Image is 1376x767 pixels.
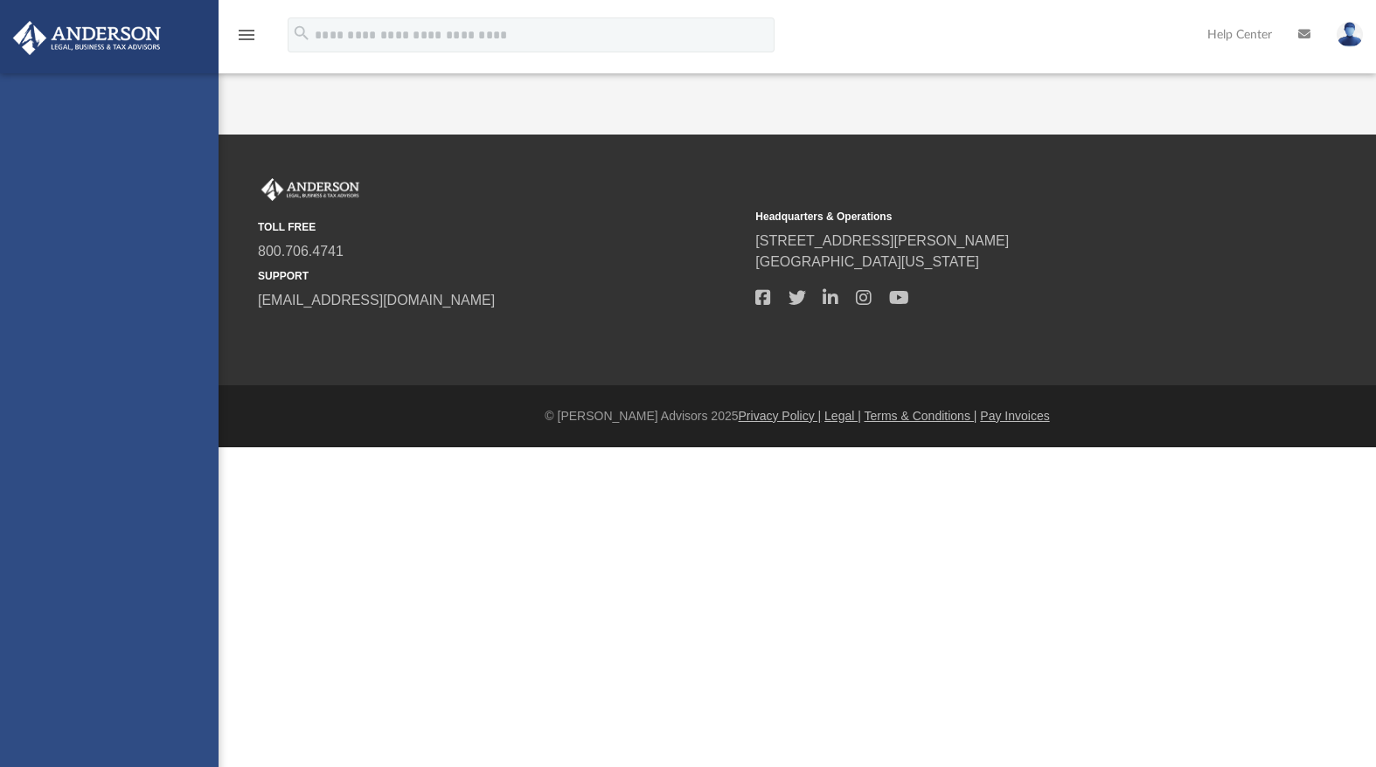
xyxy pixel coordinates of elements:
[1337,22,1363,47] img: User Pic
[236,24,257,45] i: menu
[258,244,344,259] a: 800.706.4741
[865,409,977,423] a: Terms & Conditions |
[258,178,363,201] img: Anderson Advisors Platinum Portal
[292,24,311,43] i: search
[258,219,743,235] small: TOLL FREE
[980,409,1049,423] a: Pay Invoices
[258,293,495,307] a: [EMAIL_ADDRESS][DOMAIN_NAME]
[236,33,257,45] a: menu
[755,233,1009,248] a: [STREET_ADDRESS][PERSON_NAME]
[739,409,822,423] a: Privacy Policy |
[755,254,979,269] a: [GEOGRAPHIC_DATA][US_STATE]
[824,409,861,423] a: Legal |
[219,407,1376,425] div: © [PERSON_NAME] Advisors 2025
[8,21,166,55] img: Anderson Advisors Platinum Portal
[258,268,743,284] small: SUPPORT
[755,209,1240,225] small: Headquarters & Operations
